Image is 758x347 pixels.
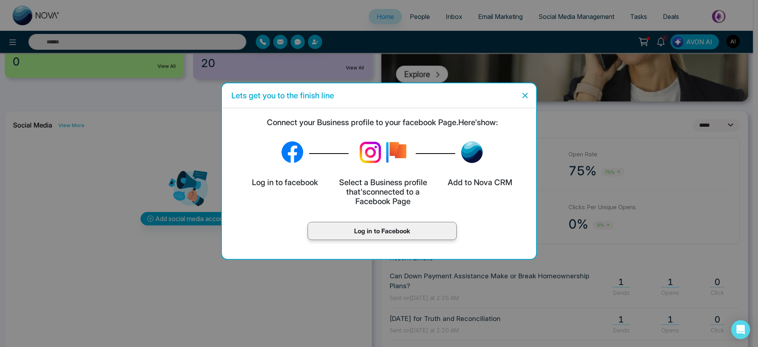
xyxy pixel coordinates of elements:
img: Lead Flow [382,139,410,166]
img: Lead Flow [355,137,386,168]
h5: Select a Business profile that's connected to a Facebook Page [338,178,429,206]
h5: Lets get you to the finish line [231,90,334,101]
img: Lead Flow [461,141,483,163]
img: Lead Flow [281,141,303,163]
h5: Log in to facebook [250,178,320,187]
h5: Connect your Business profile to your facebook Page. Here's how: [228,118,536,127]
button: Close [517,89,530,102]
h5: Add to Nova CRM [446,178,514,187]
div: Open Intercom Messenger [731,320,750,339]
p: Log in to Facebook [316,226,448,236]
